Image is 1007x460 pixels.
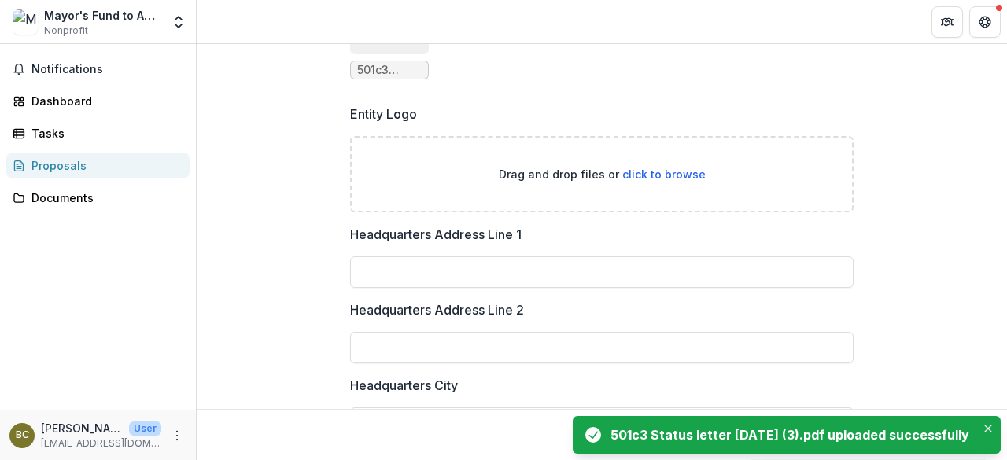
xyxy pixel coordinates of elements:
img: Mayor's Fund to Advance New York City [13,9,38,35]
p: Headquarters Address Line 1 [350,225,522,244]
div: Brittany Cassell [16,430,29,440]
div: Notifications-bottom-right [566,410,1007,460]
button: Open entity switcher [168,6,190,38]
button: Notifications [6,57,190,82]
a: Dashboard [6,88,190,114]
button: Partners [931,6,963,38]
span: Nonprofit [44,24,88,38]
div: Dashboard [31,93,177,109]
p: [PERSON_NAME] [41,420,123,436]
p: Headquarters City [350,376,458,395]
button: More [168,426,186,445]
p: Drag and drop files or [499,166,706,182]
p: User [129,421,161,436]
a: Tasks [6,120,190,146]
div: Proposals [31,157,177,174]
div: Mayor's Fund to Advance [US_STATE][GEOGRAPHIC_DATA] [44,7,161,24]
a: Proposals [6,153,190,178]
a: Documents [6,185,190,211]
span: 501c3 Status letter [DATE] (3).pdf [357,64,422,77]
p: [EMAIL_ADDRESS][DOMAIN_NAME] [41,436,161,451]
div: Tasks [31,125,177,142]
div: 501c3 Status letter [DATE] (3).pdf uploaded successfully [610,425,969,444]
span: click to browse [622,167,706,181]
span: Notifications [31,63,183,76]
button: Close [979,419,998,438]
div: Documents [31,190,177,206]
p: Entity Logo [350,105,417,123]
button: Get Help [969,6,1001,38]
p: Headquarters Address Line 2 [350,300,524,319]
